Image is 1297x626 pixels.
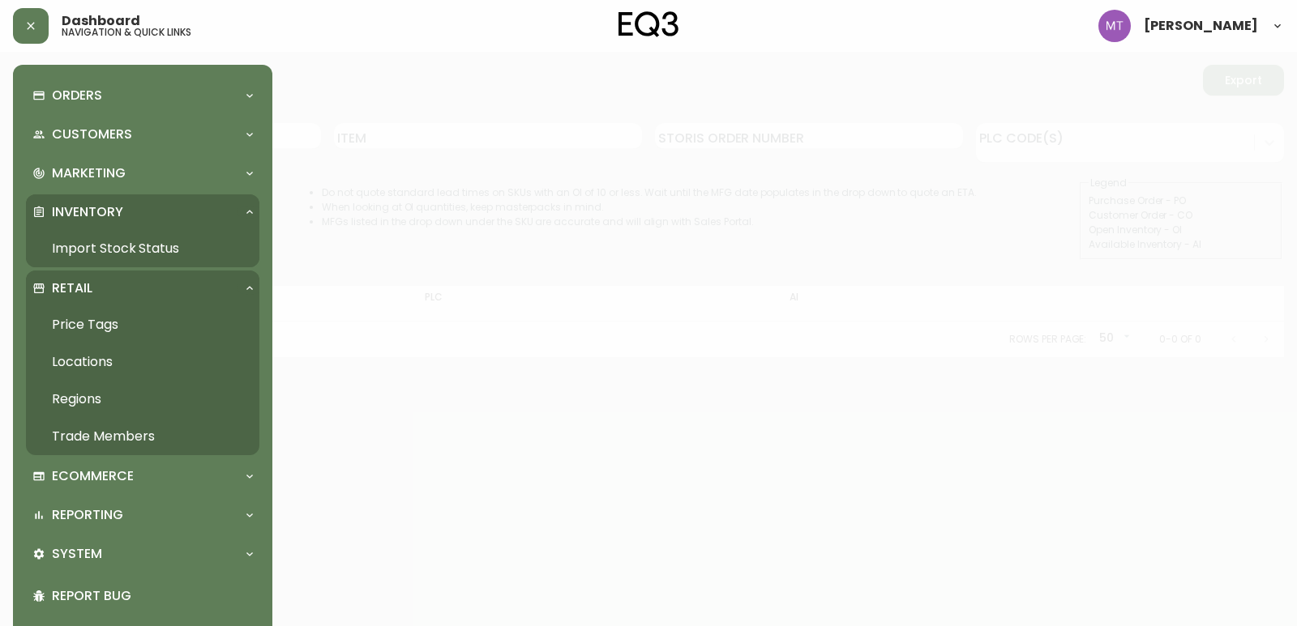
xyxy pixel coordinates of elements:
p: Inventory [52,203,123,221]
p: Reporting [52,506,123,524]
p: Ecommerce [52,467,134,485]
span: [PERSON_NAME] [1144,19,1258,32]
p: Marketing [52,164,126,182]
div: Reporting [26,497,259,533]
a: Import Stock Status [26,230,259,267]
div: Ecommerce [26,458,259,494]
div: System [26,536,259,572]
p: Retail [52,279,92,297]
p: Orders [52,87,102,104]
h5: navigation & quick links [62,28,191,37]
div: Report Bug [26,575,259,617]
p: Customers [52,126,132,143]
a: Price Tags [26,306,259,343]
div: Marketing [26,155,259,191]
p: System [52,545,102,563]
a: Trade Members [26,418,259,455]
div: Retail [26,270,259,306]
a: Regions [26,381,259,418]
div: Inventory [26,194,259,230]
span: Dashboard [62,15,140,28]
a: Locations [26,343,259,381]
div: Customers [26,117,259,152]
img: 397d82b7ede99da91c28605cdd79fceb [1098,10,1131,42]
div: Orders [26,78,259,113]
img: logo [619,11,678,37]
p: Report Bug [52,587,253,605]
